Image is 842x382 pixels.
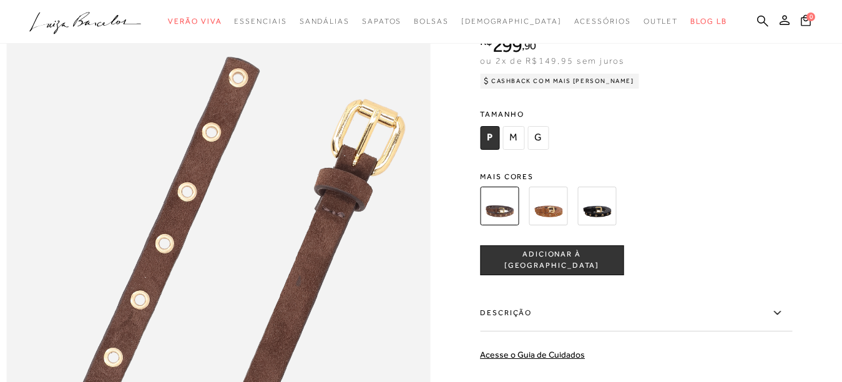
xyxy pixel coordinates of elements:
span: 0 [806,12,815,21]
span: Outlet [644,17,678,26]
span: 299 [492,34,522,56]
span: ADICIONAR À [GEOGRAPHIC_DATA] [481,250,623,272]
a: categoryNavScreenReaderText [644,10,678,33]
img: CINTO FINO DUAS VOLTAS EM CAMURÇA CARAMELO COM ILHÓSES [529,187,567,225]
a: categoryNavScreenReaderText [362,10,401,33]
label: Descrição [480,295,792,331]
i: , [522,40,536,51]
div: Cashback com Mais [PERSON_NAME] [480,74,639,89]
button: ADICIONAR À [GEOGRAPHIC_DATA] [480,245,624,275]
span: G [527,126,549,150]
span: P [480,126,499,150]
span: 90 [524,39,536,52]
span: ou 2x de R$149,95 sem juros [480,56,624,66]
span: Verão Viva [168,17,222,26]
span: BLOG LB [690,17,727,26]
span: Bolsas [414,17,449,26]
span: Acessórios [574,17,631,26]
i: R$ [480,36,492,47]
a: BLOG LB [690,10,727,33]
span: [DEMOGRAPHIC_DATA] [461,17,562,26]
a: categoryNavScreenReaderText [574,10,631,33]
a: Acesse o Guia de Cuidados [480,350,585,360]
span: Sandálias [300,17,350,26]
a: noSubCategoriesText [461,10,562,33]
a: categoryNavScreenReaderText [234,10,286,33]
button: 0 [797,14,815,31]
span: Tamanho [480,105,552,124]
a: categoryNavScreenReaderText [168,10,222,33]
span: M [502,126,524,150]
span: Sapatos [362,17,401,26]
img: CINTO FINO DUAS VOLTAS EM CAMURÇA CAFÉ COM ILHÓSES [480,187,519,225]
span: Essenciais [234,17,286,26]
a: categoryNavScreenReaderText [414,10,449,33]
a: categoryNavScreenReaderText [300,10,350,33]
span: Mais cores [480,173,792,180]
img: CINTO FINO DUAS VOLTAS EM CAMURÇA PRETO COM ILHÓSES [577,187,616,225]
